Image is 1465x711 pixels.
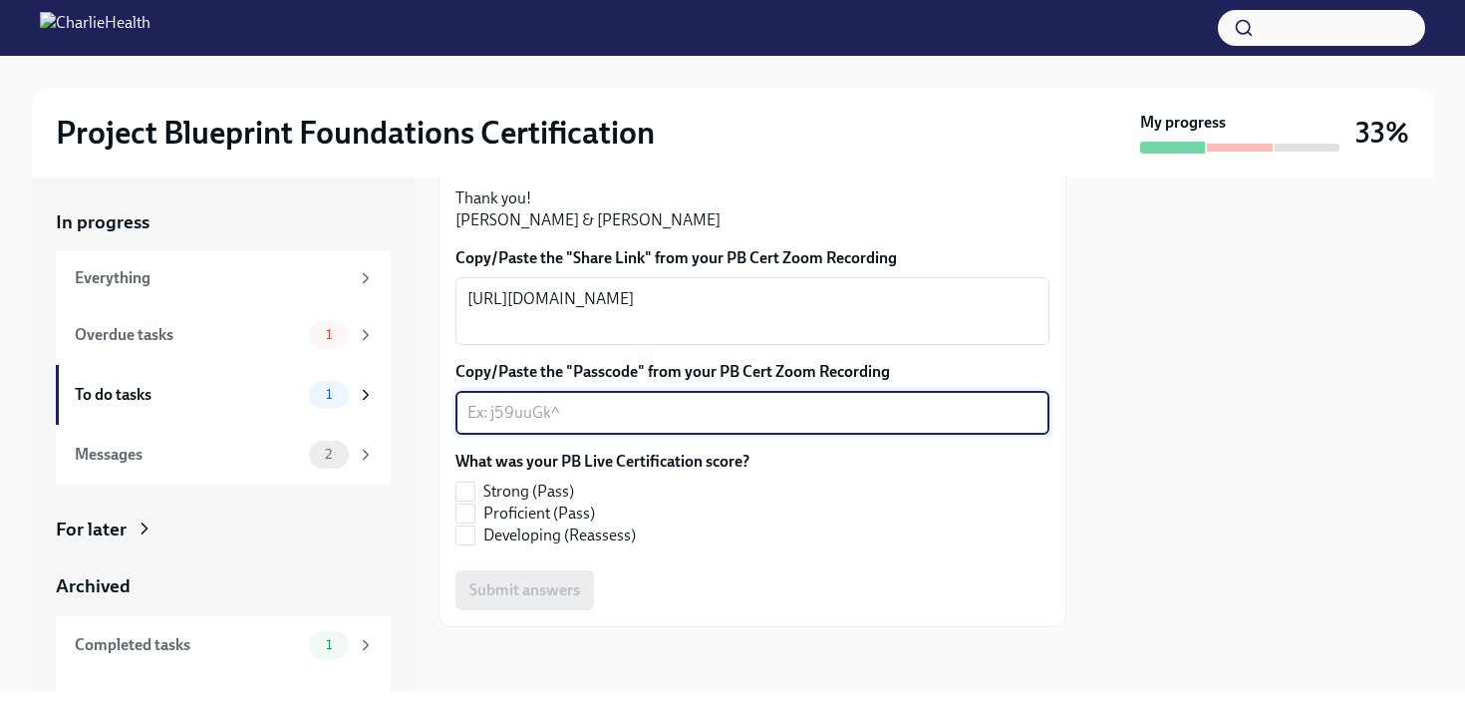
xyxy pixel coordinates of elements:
[56,113,655,153] h2: Project Blueprint Foundations Certification
[314,387,344,402] span: 1
[483,503,595,525] span: Proficient (Pass)
[56,209,391,235] a: In progress
[56,517,127,542] div: For later
[75,324,301,346] div: Overdue tasks
[467,287,1037,335] textarea: [URL][DOMAIN_NAME]
[75,634,301,656] div: Completed tasks
[75,267,349,289] div: Everything
[455,187,1049,231] p: Thank you! [PERSON_NAME] & [PERSON_NAME]
[56,517,391,542] a: For later
[313,447,344,462] span: 2
[56,425,391,485] a: Messages2
[56,573,391,599] a: Archived
[1355,115,1409,151] h3: 33%
[56,365,391,425] a: To do tasks1
[314,327,344,342] span: 1
[40,12,150,44] img: CharlieHealth
[455,451,749,473] label: What was your PB Live Certification score?
[314,637,344,652] span: 1
[455,361,1049,383] label: Copy/Paste the "Passcode" from your PB Cert Zoom Recording
[483,525,636,546] span: Developing (Reassess)
[75,444,301,466] div: Messages
[1140,112,1226,134] strong: My progress
[455,247,1049,269] label: Copy/Paste the "Share Link" from your PB Cert Zoom Recording
[56,305,391,365] a: Overdue tasks1
[56,615,391,675] a: Completed tasks1
[75,384,301,406] div: To do tasks
[56,251,391,305] a: Everything
[483,481,574,503] span: Strong (Pass)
